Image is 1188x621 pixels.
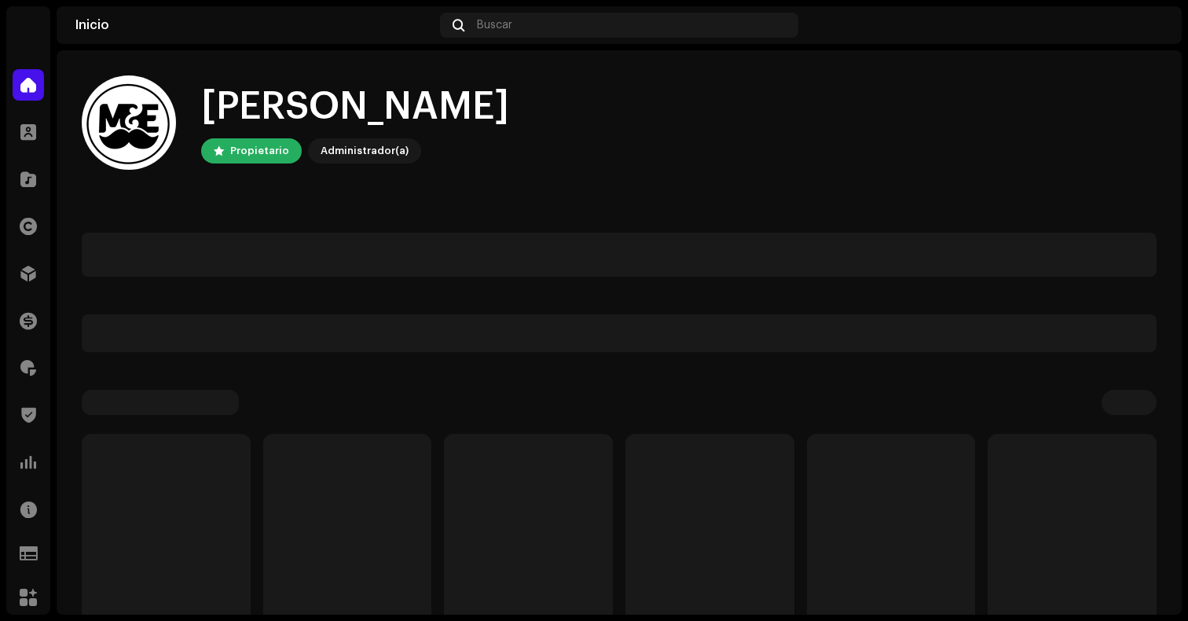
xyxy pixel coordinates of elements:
span: Buscar [477,19,512,31]
div: Administrador(a) [321,141,409,160]
div: [PERSON_NAME] [201,82,509,132]
div: Propietario [230,141,289,160]
img: c904f273-36fb-4b92-97b0-1c77b616e906 [1138,13,1163,38]
div: Inicio [75,19,434,31]
img: c904f273-36fb-4b92-97b0-1c77b616e906 [82,75,176,170]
